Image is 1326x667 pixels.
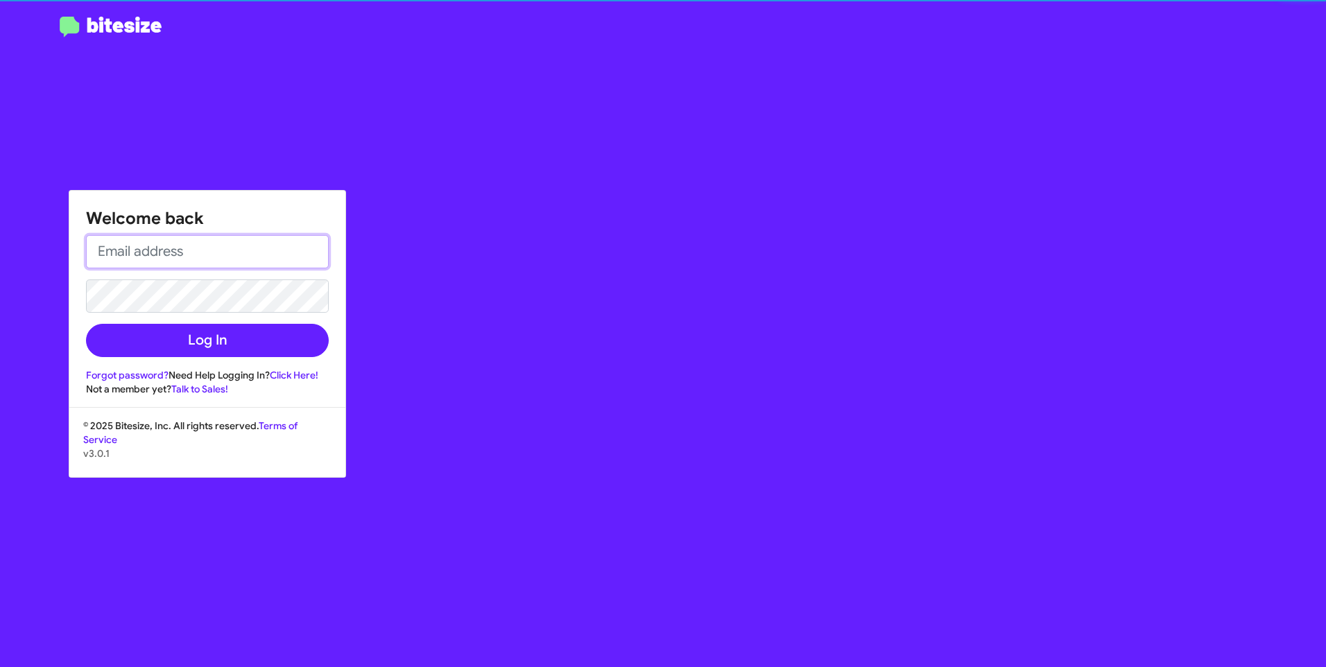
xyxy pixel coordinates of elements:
[86,382,329,396] div: Not a member yet?
[86,235,329,268] input: Email address
[86,324,329,357] button: Log In
[86,369,169,381] a: Forgot password?
[86,207,329,229] h1: Welcome back
[83,419,298,446] a: Terms of Service
[270,369,318,381] a: Click Here!
[69,419,345,477] div: © 2025 Bitesize, Inc. All rights reserved.
[86,368,329,382] div: Need Help Logging In?
[83,447,331,460] p: v3.0.1
[171,383,228,395] a: Talk to Sales!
